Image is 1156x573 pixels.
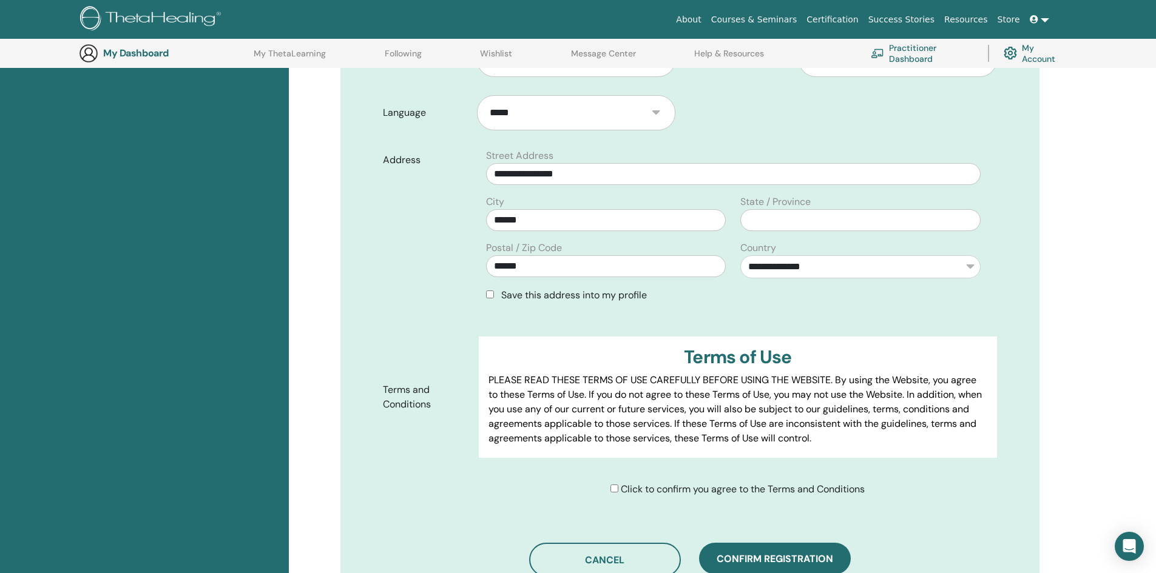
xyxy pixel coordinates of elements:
div: Open Intercom Messenger [1115,532,1144,561]
span: Cancel [585,554,624,566]
h3: Terms of Use [488,346,987,368]
a: Wishlist [480,49,512,68]
label: City [486,195,504,209]
img: cog.svg [1004,44,1017,62]
img: logo.png [80,6,225,33]
img: generic-user-icon.jpg [79,44,98,63]
label: State / Province [740,195,811,209]
label: Country [740,241,776,255]
a: Following [385,49,422,68]
label: Terms and Conditions [374,378,479,416]
a: Certification [802,8,863,31]
label: Address [374,149,479,172]
p: PLEASE READ THESE TERMS OF USE CAREFULLY BEFORE USING THE WEBSITE. By using the Website, you agre... [488,373,987,446]
a: Message Center [571,49,636,68]
a: Practitioner Dashboard [871,40,973,67]
label: Postal / Zip Code [486,241,562,255]
a: Help & Resources [694,49,764,68]
a: My ThetaLearning [254,49,326,68]
span: Click to confirm you agree to the Terms and Conditions [621,483,865,495]
a: Success Stories [864,8,939,31]
img: chalkboard-teacher.svg [871,49,884,58]
a: Store [993,8,1025,31]
h3: My Dashboard [103,47,225,59]
a: My Account [1004,40,1065,67]
label: Language [374,101,478,124]
span: Save this address into my profile [501,289,647,301]
a: Courses & Seminars [706,8,802,31]
span: Confirm registration [717,552,833,565]
a: Resources [939,8,993,31]
label: Street Address [486,149,553,163]
a: About [671,8,706,31]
